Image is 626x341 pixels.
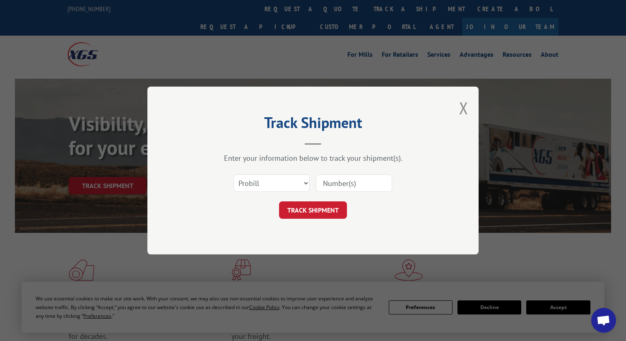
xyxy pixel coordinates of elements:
input: Number(s) [316,174,392,192]
div: Enter your information below to track your shipment(s). [189,153,437,163]
button: TRACK SHIPMENT [279,201,347,219]
button: Close modal [459,97,468,119]
h2: Track Shipment [189,117,437,133]
div: Open chat [591,308,616,333]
